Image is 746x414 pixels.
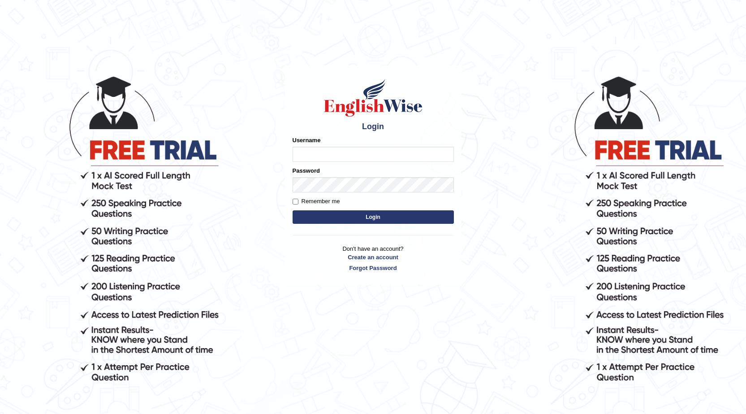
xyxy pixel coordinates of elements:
[293,136,321,144] label: Username
[293,197,340,206] label: Remember me
[293,199,298,205] input: Remember me
[293,166,320,175] label: Password
[293,253,454,261] a: Create an account
[322,78,424,118] img: Logo of English Wise sign in for intelligent practice with AI
[293,244,454,272] p: Don't have an account?
[293,122,454,131] h4: Login
[293,264,454,272] a: Forgot Password
[293,210,454,224] button: Login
